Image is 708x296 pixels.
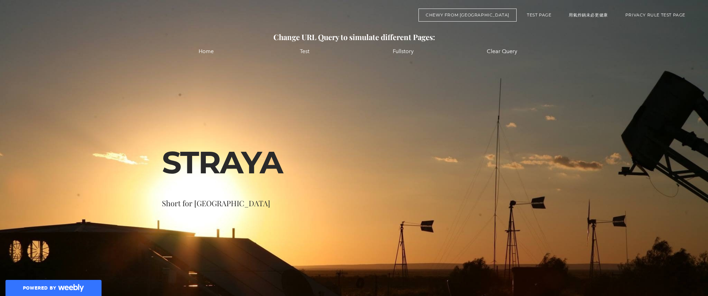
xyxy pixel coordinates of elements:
a: Test Page [520,9,558,22]
a: Chewy from [GEOGRAPHIC_DATA] [418,9,517,22]
a: Powered by [3,275,103,296]
a: Privacy rule test page [618,9,693,22]
a: Test [300,48,309,54]
font: STRAYA [162,144,282,181]
a: Home [199,48,214,54]
a: Fullstory [393,48,414,54]
a: Clear Query [487,48,517,54]
strong: Change URL Query to simulate different Pages: [273,32,435,42]
font: Short for [GEOGRAPHIC_DATA] [162,198,270,208]
a: 用氣炸鍋未必更健康 [562,9,615,22]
